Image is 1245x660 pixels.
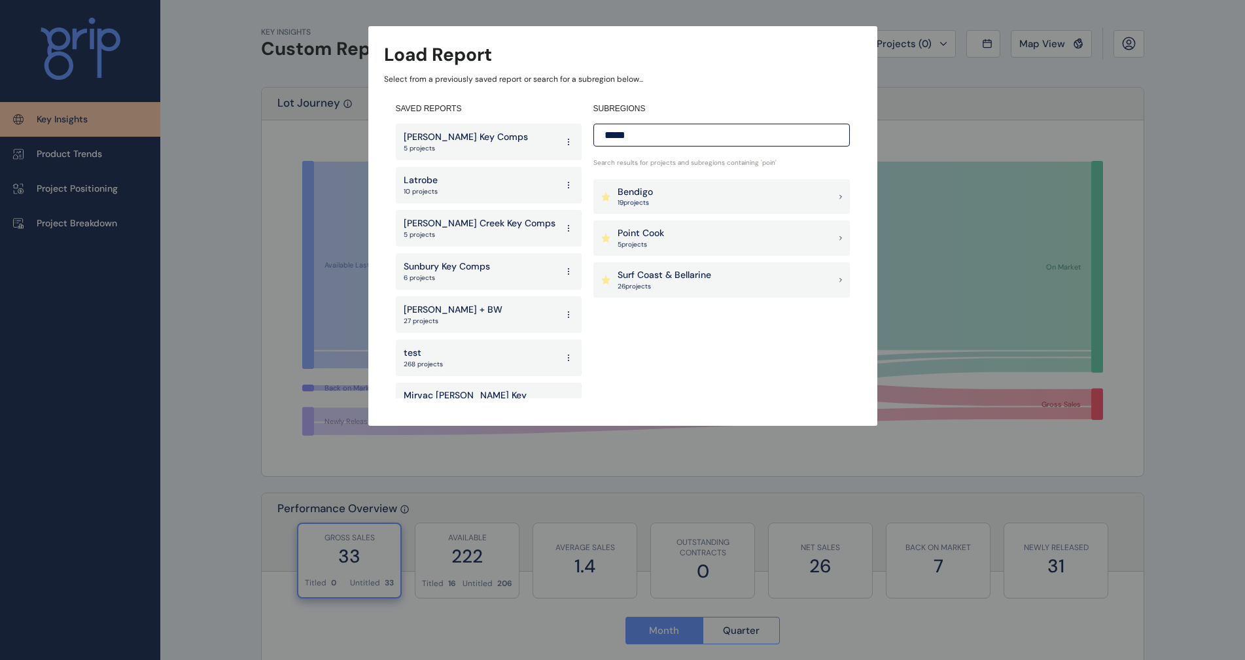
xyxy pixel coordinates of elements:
p: [PERSON_NAME] + BW [404,304,502,317]
p: Select from a previously saved report or search for a subregion below... [384,74,862,85]
p: Bendigo [618,186,653,199]
p: 5 project s [618,240,664,249]
p: [PERSON_NAME] Creek Key Comps [404,217,555,230]
h3: Load Report [384,42,492,67]
p: 27 projects [404,317,502,326]
p: 6 projects [404,273,490,283]
p: Surf Coast & Bellarine [618,269,711,282]
p: 268 projects [404,360,443,369]
p: Latrobe [404,174,438,187]
p: test [404,347,443,360]
p: Sunbury Key Comps [404,260,490,273]
p: 5 projects [404,230,555,239]
p: 26 project s [618,282,711,291]
p: 5 projects [404,144,528,153]
p: Search results for projects and subregions containing ' poin ' [593,158,850,167]
h4: SUBREGIONS [593,103,850,114]
p: Mirvac [PERSON_NAME] Key Comps [404,389,557,415]
p: 19 project s [618,198,653,207]
p: 10 projects [404,187,438,196]
p: Point Cook [618,227,664,240]
p: [PERSON_NAME] Key Comps [404,131,528,144]
h4: SAVED REPORTS [396,103,582,114]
